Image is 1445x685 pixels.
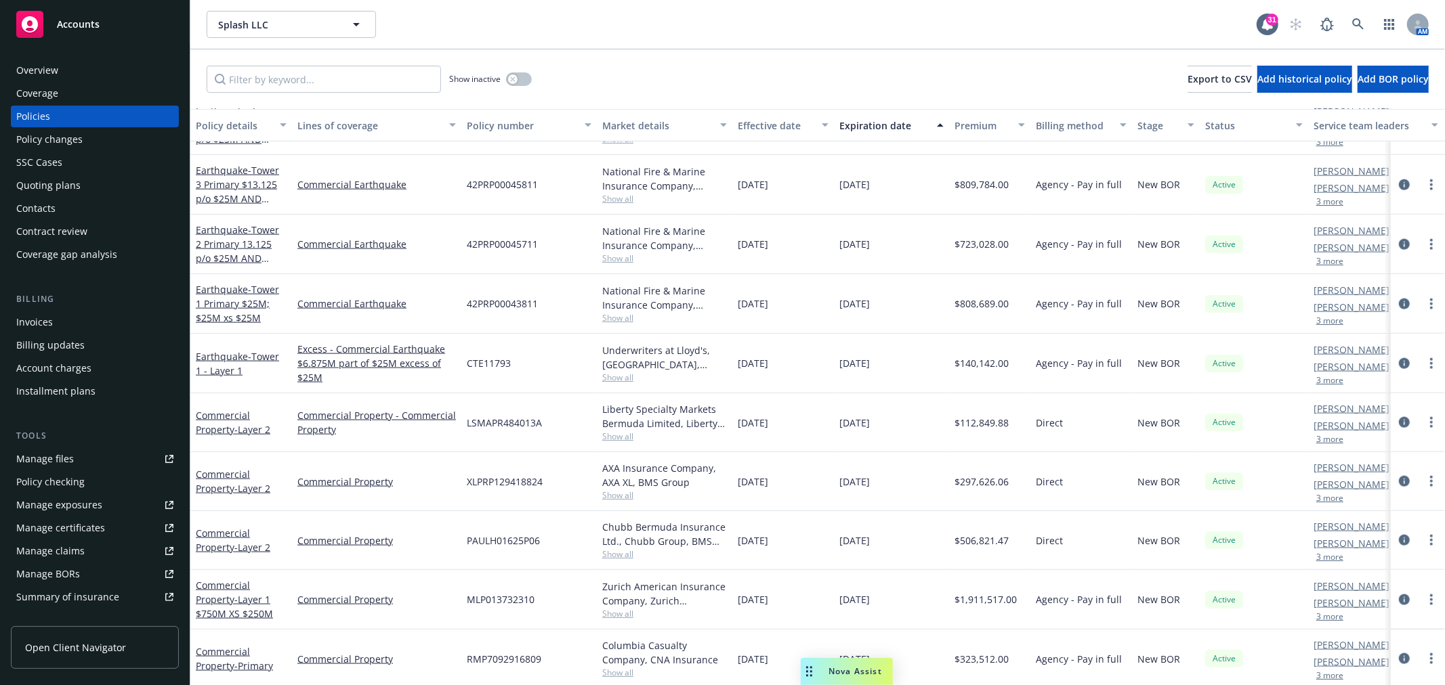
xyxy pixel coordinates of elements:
a: [PERSON_NAME] [1314,536,1389,550]
span: [DATE] [839,356,870,370]
a: more [1423,296,1440,312]
span: Agency - Pay in full [1036,356,1122,370]
div: National Fire & Marine Insurance Company, Berkshire Hathaway Specialty Insurance [602,284,727,312]
span: New BOR [1137,416,1180,430]
a: Contract review [11,221,179,242]
div: Expiration date [839,118,929,133]
span: New BOR [1137,296,1180,311]
button: 3 more [1316,613,1343,621]
span: Export to CSV [1188,72,1252,85]
button: Service team leaders [1308,109,1444,141]
a: Policy checking [11,471,179,493]
a: Account charges [11,357,179,379]
span: $506,821.47 [955,533,1009,548]
span: - Tower 1 - Layer 1 [196,350,279,377]
a: more [1423,355,1440,372]
div: Billing method [1036,118,1112,133]
a: circleInformation [1396,592,1412,608]
a: more [1423,532,1440,548]
span: Show all [602,489,727,501]
span: [DATE] [839,177,870,192]
span: Show all [602,312,727,324]
div: Invoices [16,311,53,333]
span: RMP7092916809 [467,652,541,666]
a: Contacts [11,198,179,219]
span: Active [1211,653,1238,665]
div: Manage claims [16,540,85,562]
button: 3 more [1316,435,1343,443]
button: 3 more [1316,198,1343,206]
div: Underwriters at Lloyd's, [GEOGRAPHIC_DATA], [PERSON_NAME] of London, CRC Group [602,343,727,372]
span: Active [1211,534,1238,546]
button: Expiration date [834,109,949,141]
button: Policy details [190,109,292,141]
span: Show all [602,608,727,619]
span: New BOR [1137,592,1180,606]
a: [PERSON_NAME] [1314,223,1389,238]
span: - Layer 2 [234,423,270,436]
a: Commercial Property [196,579,273,620]
a: [PERSON_NAME] [1314,519,1389,533]
a: [PERSON_NAME] [1314,181,1389,195]
div: 31 [1266,14,1278,26]
button: 3 more [1316,553,1343,561]
a: [PERSON_NAME] [1314,359,1389,374]
span: Manage exposures [11,494,179,516]
span: $140,142.00 [955,356,1009,370]
a: Policy changes [11,129,179,150]
a: Commercial Property [196,527,270,554]
span: New BOR [1137,177,1180,192]
span: LSMAPR484013A [467,416,542,430]
a: SSC Cases [11,152,179,173]
a: [PERSON_NAME] [1314,460,1389,474]
a: Switch app [1376,11,1403,38]
span: CTE11793 [467,356,511,370]
div: Policy details [196,118,272,133]
a: Commercial Property [297,533,456,548]
div: Manage certificates [16,517,105,539]
a: Billing updates [11,334,179,356]
a: Earthquake [196,350,279,377]
div: Policy number [467,118,577,133]
a: circleInformation [1396,473,1412,489]
a: Quoting plans [11,175,179,196]
a: Manage claims [11,540,179,562]
span: [DATE] [839,237,870,251]
a: [PERSON_NAME] [1314,655,1389,669]
input: Filter by keyword... [207,66,441,93]
span: Agency - Pay in full [1036,652,1122,666]
a: Commercial Property [196,645,273,672]
span: Active [1211,357,1238,370]
div: Billing [11,292,179,306]
a: Excess - Commercial Earthquake $6.875M part of $25M excess of $25M [297,342,456,384]
div: Policies [16,106,50,127]
button: Export to CSV [1188,66,1252,93]
button: Add historical policy [1257,66,1352,93]
span: 42PRP00045711 [467,237,538,251]
span: [DATE] [738,474,768,489]
button: Premium [949,109,1030,141]
div: Contacts [16,198,56,219]
button: 3 more [1316,494,1343,502]
a: [PERSON_NAME] [1314,283,1389,297]
span: New BOR [1137,356,1180,370]
a: [PERSON_NAME] [1314,579,1389,593]
button: Policy number [461,109,597,141]
span: [DATE] [738,592,768,606]
span: Direct [1036,474,1063,489]
span: - Primary [234,659,273,672]
a: more [1423,177,1440,193]
a: [PERSON_NAME] [1314,596,1389,610]
span: [DATE] [738,177,768,192]
span: PAULH01625P06 [467,533,540,548]
a: circleInformation [1396,414,1412,430]
a: Earthquake [196,223,279,279]
div: Coverage gap analysis [16,244,117,265]
a: Earthquake [196,164,279,219]
span: Open Client Navigator [25,640,126,655]
a: Summary of insurance [11,586,179,608]
span: $723,028.00 [955,237,1009,251]
a: circleInformation [1396,650,1412,667]
a: Invoices [11,311,179,333]
span: Active [1211,238,1238,250]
